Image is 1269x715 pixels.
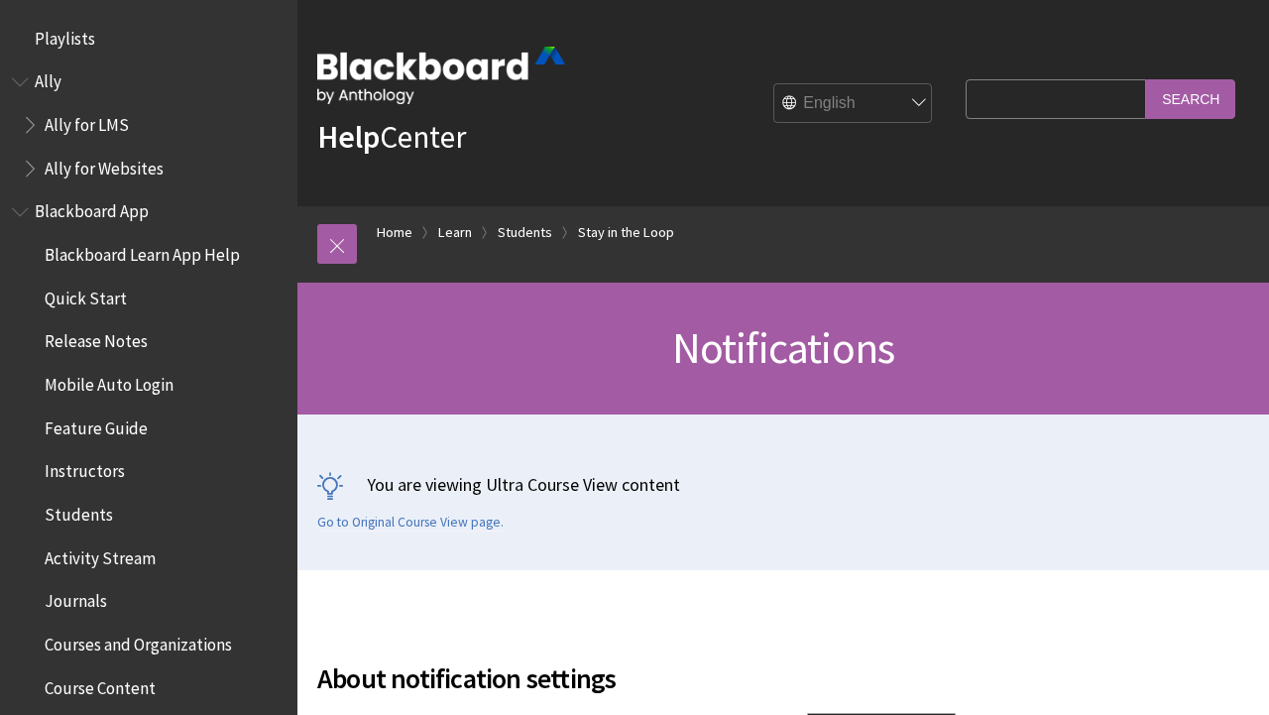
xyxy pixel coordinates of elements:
[12,65,286,185] nav: Book outline for Anthology Ally Help
[317,514,504,532] a: Go to Original Course View page.
[35,22,95,49] span: Playlists
[45,628,232,655] span: Courses and Organizations
[317,472,1249,497] p: You are viewing Ultra Course View content
[498,220,552,245] a: Students
[45,282,127,308] span: Quick Start
[317,117,380,157] strong: Help
[45,498,113,525] span: Students
[45,108,129,135] span: Ally for LMS
[45,541,156,568] span: Activity Stream
[317,117,466,157] a: HelpCenter
[578,220,674,245] a: Stay in the Loop
[45,368,173,395] span: Mobile Auto Login
[774,84,933,124] select: Site Language Selector
[45,412,148,438] span: Feature Guide
[45,238,240,265] span: Blackboard Learn App Help
[35,65,61,92] span: Ally
[438,220,472,245] a: Learn
[45,585,107,612] span: Journals
[317,657,956,699] span: About notification settings
[672,320,895,375] span: Notifications
[45,455,125,482] span: Instructors
[377,220,412,245] a: Home
[45,671,156,698] span: Course Content
[1146,79,1235,118] input: Search
[12,22,286,56] nav: Book outline for Playlists
[45,152,164,179] span: Ally for Websites
[35,195,149,222] span: Blackboard App
[45,325,148,352] span: Release Notes
[317,47,565,104] img: Blackboard by Anthology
